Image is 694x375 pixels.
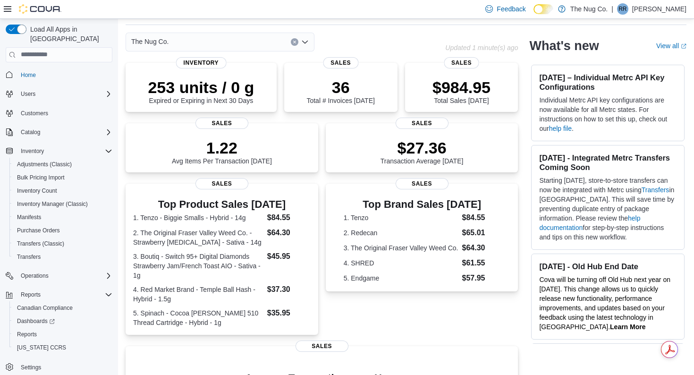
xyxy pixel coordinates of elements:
[444,57,479,68] span: Sales
[2,126,116,139] button: Catalog
[13,198,92,210] a: Inventory Manager (Classic)
[9,224,116,237] button: Purchase Orders
[13,251,112,263] span: Transfers
[381,138,464,165] div: Transaction Average [DATE]
[21,128,40,136] span: Catalog
[2,87,116,101] button: Users
[17,253,41,261] span: Transfers
[296,341,348,352] span: Sales
[539,95,677,133] p: Individual Metrc API key configurations are now available for all Metrc states. For instructions ...
[267,284,311,295] dd: $37.30
[306,78,374,104] div: Total # Invoices [DATE]
[462,227,500,239] dd: $65.01
[13,342,112,353] span: Washington CCRS
[13,238,112,249] span: Transfers (Classic)
[17,174,65,181] span: Bulk Pricing Import
[344,199,500,210] h3: Top Brand Sales [DATE]
[656,42,686,50] a: View allExternal link
[17,145,112,157] span: Inventory
[21,272,49,280] span: Operations
[462,257,500,269] dd: $61.55
[17,270,112,281] span: Operations
[133,228,263,247] dt: 2. The Original Fraser Valley Weed Co. - Strawberry [MEDICAL_DATA] - Sativa - 14g
[2,288,116,301] button: Reports
[133,252,263,280] dt: 3. Boutiq - Switch 95+ Digital Diamonds Strawberry Jam/French Toast AIO - Sativa - 1g
[17,108,52,119] a: Customers
[617,3,628,15] div: Rhonda Reid
[497,4,525,14] span: Feedback
[13,225,64,236] a: Purchase Orders
[13,251,44,263] a: Transfers
[323,57,358,68] span: Sales
[17,88,39,100] button: Users
[539,176,677,242] p: Starting [DATE], store-to-store transfers can now be integrated with Metrc using in [GEOGRAPHIC_D...
[13,212,45,223] a: Manifests
[17,187,57,195] span: Inventory Count
[13,315,59,327] a: Dashboards
[17,69,112,81] span: Home
[9,158,116,171] button: Adjustments (Classic)
[344,273,458,283] dt: 5. Endgame
[17,362,45,373] a: Settings
[17,317,55,325] span: Dashboards
[344,228,458,238] dt: 2. Redecan
[344,243,458,253] dt: 3. The Original Fraser Valley Weed Co.
[9,237,116,250] button: Transfers (Classic)
[681,43,686,49] svg: External link
[13,302,112,314] span: Canadian Compliance
[570,3,608,15] p: The Nug Co.
[13,329,41,340] a: Reports
[9,211,116,224] button: Manifests
[17,361,112,373] span: Settings
[148,78,254,97] p: 253 units / 0 g
[17,145,48,157] button: Inventory
[13,329,112,340] span: Reports
[195,118,248,129] span: Sales
[13,198,112,210] span: Inventory Manager (Classic)
[17,304,73,312] span: Canadian Compliance
[539,276,670,331] span: Cova will be turning off Old Hub next year on [DATE]. This change allows us to quickly release ne...
[267,227,311,239] dd: $64.30
[618,3,626,15] span: RR
[133,308,263,327] dt: 5. Spinach - Cocoa [PERSON_NAME] 510 Thread Cartridge - Hybrid - 1g
[432,78,491,97] p: $984.95
[172,138,272,165] div: Avg Items Per Transaction [DATE]
[611,3,613,15] p: |
[26,25,112,43] span: Load All Apps in [GEOGRAPHIC_DATA]
[13,185,61,196] a: Inventory Count
[445,44,518,51] p: Updated 1 minute(s) ago
[9,197,116,211] button: Inventory Manager (Classic)
[21,291,41,298] span: Reports
[17,107,112,119] span: Customers
[17,127,44,138] button: Catalog
[610,323,645,331] a: Learn More
[462,242,500,254] dd: $64.30
[195,178,248,189] span: Sales
[131,36,169,47] span: The Nug Co.
[2,269,116,282] button: Operations
[17,200,88,208] span: Inventory Manager (Classic)
[133,199,311,210] h3: Top Product Sales [DATE]
[19,4,61,14] img: Cova
[462,273,500,284] dd: $57.95
[21,71,36,79] span: Home
[13,159,112,170] span: Adjustments (Classic)
[21,110,48,117] span: Customers
[21,364,41,371] span: Settings
[291,38,298,46] button: Clear input
[13,159,76,170] a: Adjustments (Classic)
[17,289,44,300] button: Reports
[632,3,686,15] p: [PERSON_NAME]
[21,90,35,98] span: Users
[17,344,66,351] span: [US_STATE] CCRS
[533,4,553,14] input: Dark Mode
[21,147,44,155] span: Inventory
[17,213,41,221] span: Manifests
[13,185,112,196] span: Inventory Count
[9,171,116,184] button: Bulk Pricing Import
[13,315,112,327] span: Dashboards
[17,331,37,338] span: Reports
[13,225,112,236] span: Purchase Orders
[17,161,72,168] span: Adjustments (Classic)
[381,138,464,157] p: $27.36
